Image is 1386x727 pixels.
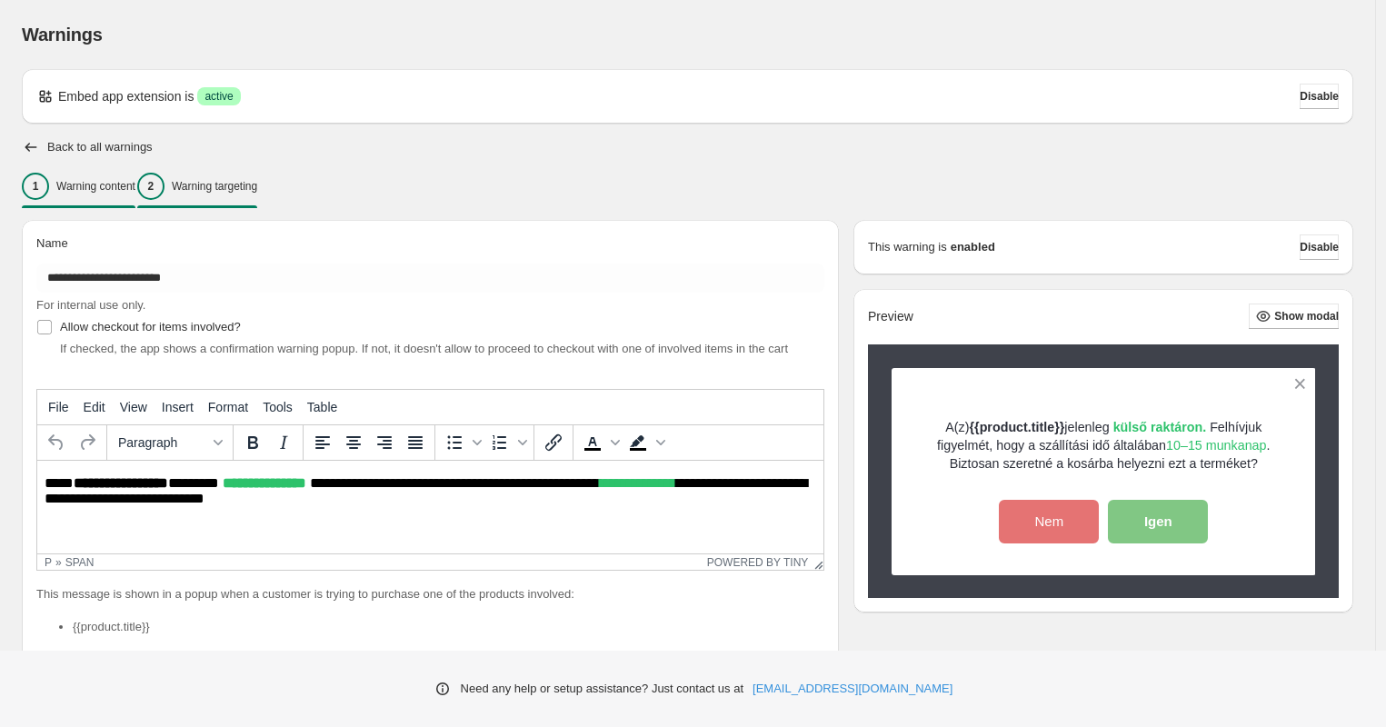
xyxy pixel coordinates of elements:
[47,140,153,154] h2: Back to all warnings
[36,236,68,250] span: Name
[55,556,62,569] div: »
[237,427,268,458] button: Bold
[623,427,668,458] div: Background color
[204,89,233,104] span: active
[41,427,72,458] button: Undo
[945,420,1210,434] span: A(z) jelenleg
[45,556,52,569] div: p
[753,680,952,698] a: [EMAIL_ADDRESS][DOMAIN_NAME]
[36,298,145,312] span: For internal use only.
[484,427,530,458] div: Numbered list
[73,618,824,636] li: {{product.title}}
[868,309,913,324] h2: Preview
[1300,234,1339,260] button: Disable
[970,420,1065,434] strong: {{product.title}}
[439,427,484,458] div: Bullet list
[48,400,69,414] span: File
[60,320,241,334] span: Allow checkout for items involved?
[72,427,103,458] button: Redo
[1274,309,1339,324] span: Show modal
[60,342,788,355] span: If checked, the app shows a confirmation warning popup. If not, it doesn't allow to proceed to ch...
[208,400,248,414] span: Format
[307,400,337,414] span: Table
[1113,420,1207,434] strong: külső raktáron.
[999,500,1099,543] button: Nem
[338,427,369,458] button: Align center
[58,87,194,105] p: Embed app extension is
[307,427,338,458] button: Align left
[111,427,229,458] button: Formats
[118,435,207,450] span: Paragraph
[37,461,823,553] iframe: Rich Text Area
[868,238,947,256] p: This warning is
[577,427,623,458] div: Text color
[268,427,299,458] button: Italic
[137,173,165,200] div: 2
[22,173,49,200] div: 1
[137,167,257,205] button: 2Warning targeting
[120,400,147,414] span: View
[22,167,135,205] button: 1Warning content
[1300,84,1339,109] button: Disable
[1249,304,1339,329] button: Show modal
[172,179,257,194] p: Warning targeting
[1300,89,1339,104] span: Disable
[36,585,824,603] p: This message is shown in a popup when a customer is trying to purchase one of the products involved:
[369,427,400,458] button: Align right
[538,427,569,458] button: Insert/edit link
[707,556,809,569] a: Powered by Tiny
[56,179,135,194] p: Warning content
[1166,438,1267,453] span: 10–15 munkanap
[1108,500,1208,543] button: Igen
[400,427,431,458] button: Justify
[808,554,823,570] div: Resize
[951,238,995,256] strong: enabled
[1300,240,1339,254] span: Disable
[84,400,105,414] span: Edit
[65,556,95,569] div: span
[162,400,194,414] span: Insert
[263,400,293,414] span: Tools
[923,418,1284,473] p: Felhívjuk figyelmét, hogy a szállítási idő általában . Biztosan szeretné a kosárba helyezni ezt a...
[22,25,103,45] span: Warnings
